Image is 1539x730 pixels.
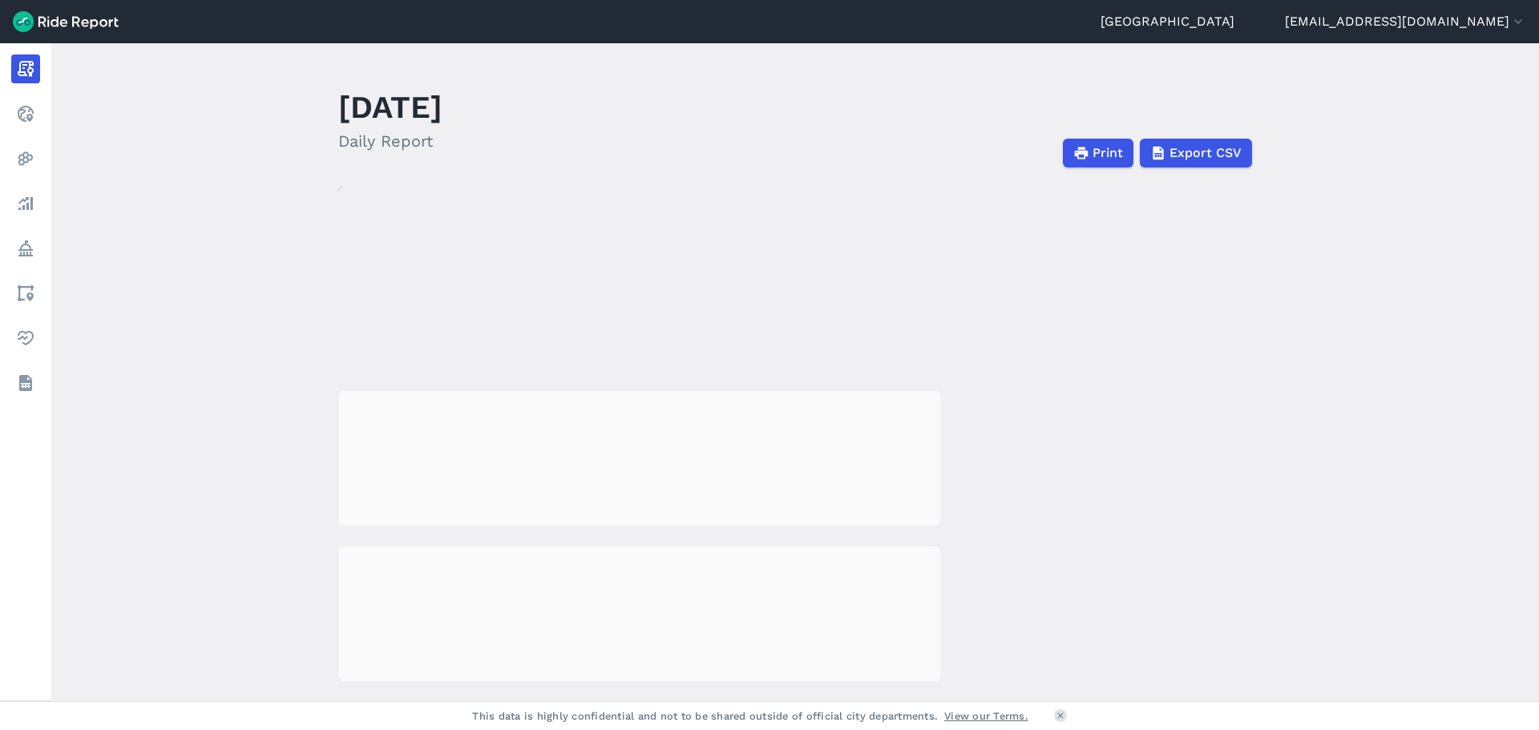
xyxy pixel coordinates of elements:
[1285,12,1526,31] button: [EMAIL_ADDRESS][DOMAIN_NAME]
[11,54,40,83] a: Report
[11,144,40,173] a: Heatmaps
[11,324,40,353] a: Health
[1093,143,1123,163] span: Print
[11,279,40,308] a: Areas
[1140,139,1252,167] button: Export CSV
[11,234,40,263] a: Policy
[944,708,1028,724] a: View our Terms.
[339,391,940,526] div: loading
[1063,139,1133,167] button: Print
[11,189,40,218] a: Analyze
[338,85,442,129] h1: [DATE]
[339,546,940,681] div: loading
[338,129,442,153] h2: Daily Report
[1101,12,1234,31] a: [GEOGRAPHIC_DATA]
[1169,143,1242,163] span: Export CSV
[13,11,119,32] img: Ride Report
[11,369,40,397] a: Datasets
[11,99,40,128] a: Realtime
